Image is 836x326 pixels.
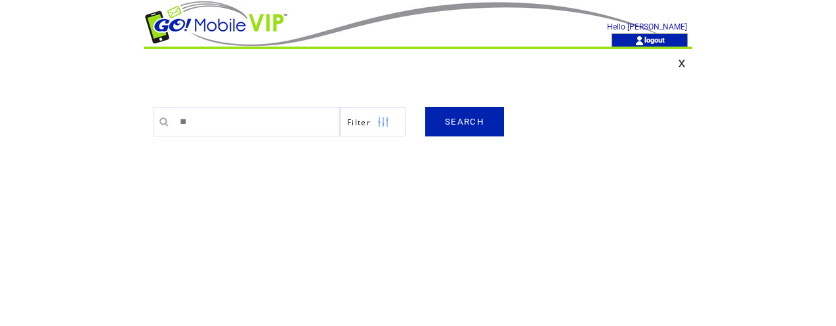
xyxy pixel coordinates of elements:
[377,108,389,137] img: filters.png
[425,107,504,136] a: SEARCH
[635,35,644,46] img: account_icon.gif
[644,35,665,44] a: logout
[347,117,371,128] span: Show filters
[340,107,406,136] a: Filter
[607,22,687,31] span: Hello [PERSON_NAME]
